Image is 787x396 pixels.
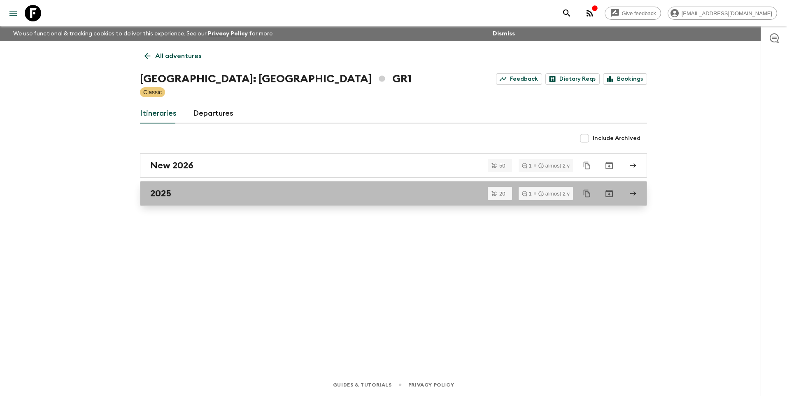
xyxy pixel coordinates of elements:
[668,7,777,20] div: [EMAIL_ADDRESS][DOMAIN_NAME]
[140,104,177,123] a: Itineraries
[593,134,640,142] span: Include Archived
[193,104,233,123] a: Departures
[150,188,171,199] h2: 2025
[605,7,661,20] a: Give feedback
[601,157,617,174] button: Archive
[333,380,392,389] a: Guides & Tutorials
[140,153,647,178] a: New 2026
[522,163,532,168] div: 1
[559,5,575,21] button: search adventures
[494,191,510,196] span: 20
[494,163,510,168] span: 50
[601,185,617,202] button: Archive
[140,48,206,64] a: All adventures
[208,31,248,37] a: Privacy Policy
[538,163,570,168] div: almost 2 y
[617,10,661,16] span: Give feedback
[677,10,777,16] span: [EMAIL_ADDRESS][DOMAIN_NAME]
[496,73,542,85] a: Feedback
[155,51,201,61] p: All adventures
[140,181,647,206] a: 2025
[491,28,517,40] button: Dismiss
[580,186,594,201] button: Duplicate
[150,160,193,171] h2: New 2026
[538,191,570,196] div: almost 2 y
[408,380,454,389] a: Privacy Policy
[140,71,412,87] h1: [GEOGRAPHIC_DATA]: [GEOGRAPHIC_DATA] GR1
[143,88,162,96] p: Classic
[5,5,21,21] button: menu
[545,73,600,85] a: Dietary Reqs
[522,191,532,196] div: 1
[603,73,647,85] a: Bookings
[10,26,277,41] p: We use functional & tracking cookies to deliver this experience. See our for more.
[580,158,594,173] button: Duplicate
